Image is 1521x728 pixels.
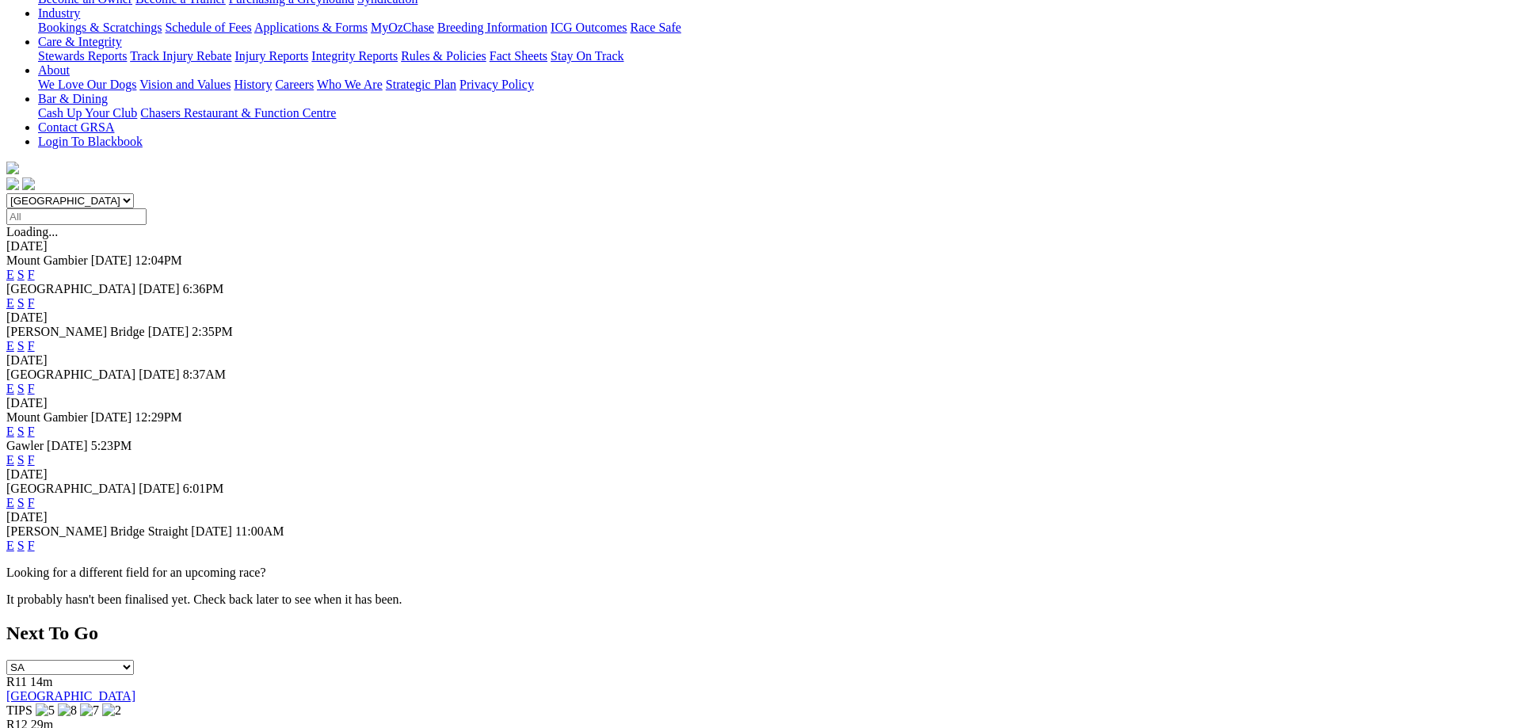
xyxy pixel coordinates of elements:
[6,268,14,281] a: E
[38,78,1515,92] div: About
[91,410,132,424] span: [DATE]
[6,368,135,381] span: [GEOGRAPHIC_DATA]
[6,325,145,338] span: [PERSON_NAME] Bridge
[38,21,162,34] a: Bookings & Scratchings
[139,78,231,91] a: Vision and Values
[183,282,224,295] span: 6:36PM
[235,524,284,538] span: 11:00AM
[6,593,402,606] partial: It probably hasn't been finalised yet. Check back later to see when it has been.
[6,496,14,509] a: E
[6,296,14,310] a: E
[317,78,383,91] a: Who We Are
[6,675,27,688] span: R11
[630,21,680,34] a: Race Safe
[139,482,180,495] span: [DATE]
[28,453,35,467] a: F
[234,49,308,63] a: Injury Reports
[58,703,77,718] img: 8
[254,21,368,34] a: Applications & Forms
[6,162,19,174] img: logo-grsa-white.png
[165,21,251,34] a: Schedule of Fees
[6,524,188,538] span: [PERSON_NAME] Bridge Straight
[234,78,272,91] a: History
[80,703,99,718] img: 7
[102,703,121,718] img: 2
[148,325,189,338] span: [DATE]
[6,382,14,395] a: E
[28,539,35,552] a: F
[38,63,70,77] a: About
[28,296,35,310] a: F
[38,49,1515,63] div: Care & Integrity
[437,21,547,34] a: Breeding Information
[130,49,231,63] a: Track Injury Rebate
[36,703,55,718] img: 5
[38,78,136,91] a: We Love Our Dogs
[38,92,108,105] a: Bar & Dining
[6,566,1515,580] p: Looking for a different field for an upcoming race?
[6,689,135,703] a: [GEOGRAPHIC_DATA]
[30,675,52,688] span: 14m
[6,467,1515,482] div: [DATE]
[386,78,456,91] a: Strategic Plan
[28,382,35,395] a: F
[135,253,182,267] span: 12:04PM
[38,35,122,48] a: Care & Integrity
[17,296,25,310] a: S
[38,6,80,20] a: Industry
[91,439,132,452] span: 5:23PM
[17,339,25,353] a: S
[490,49,547,63] a: Fact Sheets
[38,21,1515,35] div: Industry
[6,539,14,552] a: E
[28,496,35,509] a: F
[140,106,336,120] a: Chasers Restaurant & Function Centre
[6,239,1515,253] div: [DATE]
[17,382,25,395] a: S
[6,410,88,424] span: Mount Gambier
[6,339,14,353] a: E
[275,78,314,91] a: Careers
[551,49,623,63] a: Stay On Track
[6,311,1515,325] div: [DATE]
[38,106,137,120] a: Cash Up Your Club
[38,106,1515,120] div: Bar & Dining
[28,268,35,281] a: F
[17,425,25,438] a: S
[28,339,35,353] a: F
[6,253,88,267] span: Mount Gambier
[139,282,180,295] span: [DATE]
[17,268,25,281] a: S
[6,623,1515,644] h2: Next To Go
[191,524,232,538] span: [DATE]
[6,425,14,438] a: E
[6,177,19,190] img: facebook.svg
[6,510,1515,524] div: [DATE]
[28,425,35,438] a: F
[401,49,486,63] a: Rules & Policies
[192,325,233,338] span: 2:35PM
[459,78,534,91] a: Privacy Policy
[91,253,132,267] span: [DATE]
[38,135,143,148] a: Login To Blackbook
[6,282,135,295] span: [GEOGRAPHIC_DATA]
[17,496,25,509] a: S
[6,453,14,467] a: E
[38,120,114,134] a: Contact GRSA
[135,410,182,424] span: 12:29PM
[47,439,88,452] span: [DATE]
[6,396,1515,410] div: [DATE]
[139,368,180,381] span: [DATE]
[6,439,44,452] span: Gawler
[6,703,32,717] span: TIPS
[183,368,226,381] span: 8:37AM
[6,208,147,225] input: Select date
[6,225,58,238] span: Loading...
[38,49,127,63] a: Stewards Reports
[22,177,35,190] img: twitter.svg
[17,539,25,552] a: S
[183,482,224,495] span: 6:01PM
[6,482,135,495] span: [GEOGRAPHIC_DATA]
[6,353,1515,368] div: [DATE]
[551,21,627,34] a: ICG Outcomes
